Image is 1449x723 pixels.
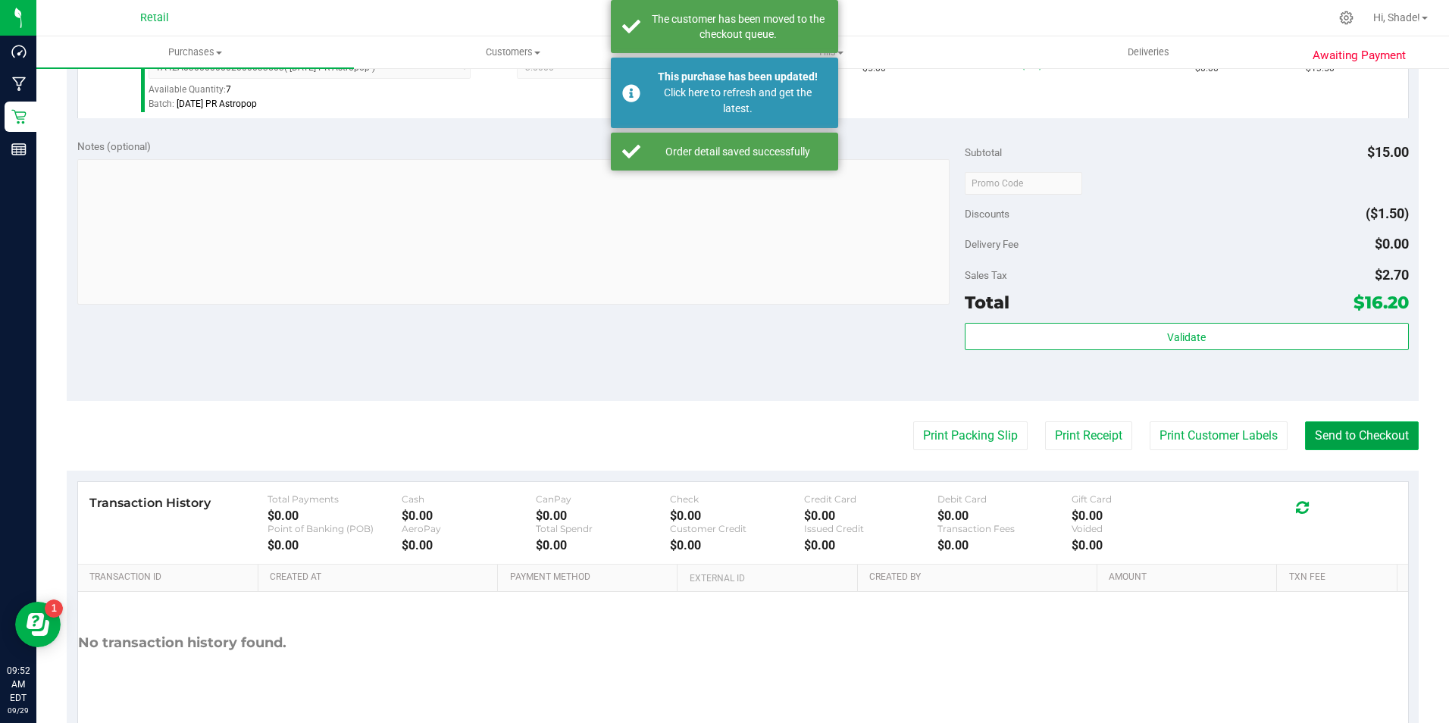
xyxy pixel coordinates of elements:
[1375,267,1409,283] span: $2.70
[89,571,252,584] a: Transaction ID
[937,523,1072,534] div: Transaction Fees
[268,538,402,552] div: $0.00
[7,705,30,716] p: 09/29
[804,523,938,534] div: Issued Credit
[78,592,286,694] div: No transaction history found.
[965,238,1019,250] span: Delivery Fee
[1289,571,1391,584] a: Txn Fee
[536,523,670,534] div: Total Spendr
[1045,421,1132,450] button: Print Receipt
[45,599,63,618] iframe: Resource center unread badge
[1072,523,1206,534] div: Voided
[1375,236,1409,252] span: $0.00
[536,538,670,552] div: $0.00
[7,664,30,705] p: 09:52 AM EDT
[11,77,27,92] inline-svg: Manufacturing
[402,493,536,505] div: Cash
[1305,421,1419,450] button: Send to Checkout
[965,172,1082,195] input: Promo Code
[1072,538,1206,552] div: $0.00
[177,99,257,109] span: [DATE] PR Astropop
[965,146,1002,158] span: Subtotal
[268,493,402,505] div: Total Payments
[1150,421,1288,450] button: Print Customer Labels
[11,142,27,157] inline-svg: Reports
[270,571,492,584] a: Created At
[677,565,856,592] th: External ID
[937,538,1072,552] div: $0.00
[965,269,1007,281] span: Sales Tax
[1072,493,1206,505] div: Gift Card
[149,99,174,109] span: Batch:
[402,538,536,552] div: $0.00
[510,571,672,584] a: Payment Method
[937,509,1072,523] div: $0.00
[402,509,536,523] div: $0.00
[965,292,1009,313] span: Total
[670,523,804,534] div: Customer Credit
[355,45,671,59] span: Customers
[11,44,27,59] inline-svg: Dashboard
[965,200,1009,227] span: Discounts
[1313,47,1406,64] span: Awaiting Payment
[1107,45,1190,59] span: Deliveries
[536,509,670,523] div: $0.00
[649,11,827,42] div: The customer has been moved to the checkout queue.
[869,571,1091,584] a: Created By
[804,538,938,552] div: $0.00
[77,140,151,152] span: Notes (optional)
[36,36,354,68] a: Purchases
[649,85,827,117] div: Click here to refresh and get the latest.
[670,538,804,552] div: $0.00
[226,84,231,95] span: 7
[268,523,402,534] div: Point of Banking (POB)
[937,493,1072,505] div: Debit Card
[913,421,1028,450] button: Print Packing Slip
[965,323,1409,350] button: Validate
[354,36,671,68] a: Customers
[1367,144,1409,160] span: $15.00
[15,602,61,647] iframe: Resource center
[1373,11,1420,23] span: Hi, Shade!
[804,509,938,523] div: $0.00
[1109,571,1271,584] a: Amount
[1366,205,1409,221] span: ($1.50)
[990,36,1307,68] a: Deliveries
[268,509,402,523] div: $0.00
[140,11,169,24] span: Retail
[149,79,488,108] div: Available Quantity:
[36,45,354,59] span: Purchases
[1354,292,1409,313] span: $16.20
[536,493,670,505] div: CanPay
[402,523,536,534] div: AeroPay
[649,69,827,85] div: This purchase has been updated!
[670,493,804,505] div: Check
[1072,509,1206,523] div: $0.00
[1167,331,1206,343] span: Validate
[804,493,938,505] div: Credit Card
[649,144,827,159] div: Order detail saved successfully
[670,509,804,523] div: $0.00
[11,109,27,124] inline-svg: Retail
[1337,11,1356,25] div: Manage settings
